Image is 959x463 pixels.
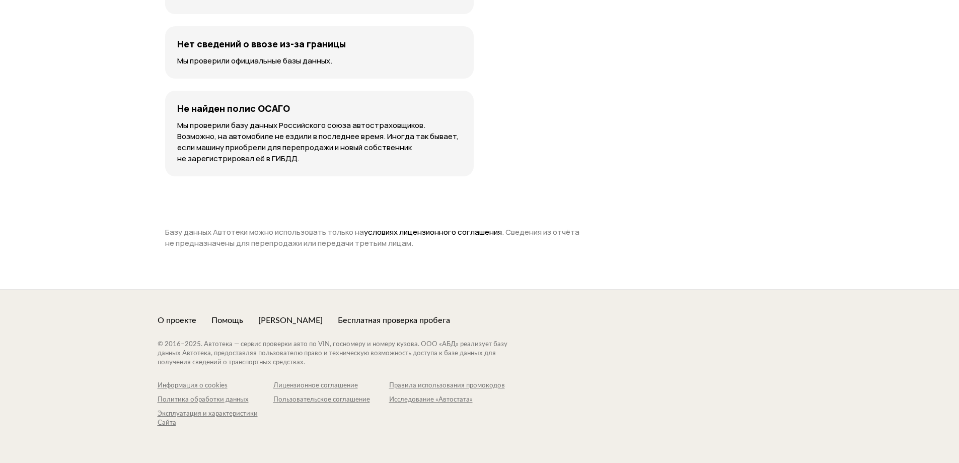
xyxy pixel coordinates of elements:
[165,227,588,249] p: Базу данных Автотеки можно использовать только на . Сведения из отчёта не предназначены для переп...
[158,381,273,390] a: Информация о cookies
[158,395,273,405] a: Политика обработки данных
[177,120,462,164] p: Мы проверили базу данных Российского союза автостраховщиков. Возможно, на автомобиле не ездили в ...
[389,381,505,390] a: Правила использования промокодов
[273,381,389,390] a: Лицензионное соглашение
[338,315,450,326] a: Бесплатная проверка пробега
[158,340,528,367] div: © 2016– 2025 . Автотека — сервис проверки авто по VIN, госномеру и номеру кузова. ООО «АБД» реали...
[258,315,323,326] a: [PERSON_NAME]
[364,227,502,237] a: условиях лицензионного соглашения
[177,55,462,67] p: Мы проверили официальные базы данных.
[158,410,273,428] a: Эксплуатация и характеристики Сайта
[177,38,346,49] h4: Нет сведений о ввозе из-за границы
[177,103,290,114] h4: Не найден полис ОСАГО
[211,315,243,326] a: Помощь
[389,395,505,405] a: Исследование «Автостата»
[158,315,196,326] a: О проекте
[273,395,389,405] a: Пользовательское соглашение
